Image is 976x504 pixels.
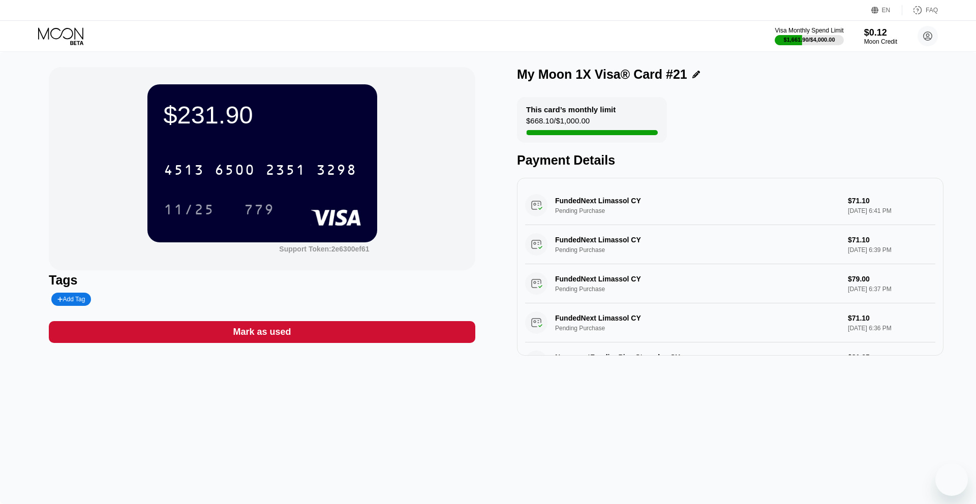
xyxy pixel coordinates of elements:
[882,7,891,14] div: EN
[49,273,475,288] div: Tags
[57,296,85,303] div: Add Tag
[158,157,363,182] div: 4513650023513298
[316,163,357,179] div: 3298
[49,321,475,343] div: Mark as used
[517,153,943,168] div: Payment Details
[864,27,897,45] div: $0.12Moon Credit
[871,5,902,15] div: EN
[233,326,291,338] div: Mark as used
[51,293,91,306] div: Add Tag
[926,7,938,14] div: FAQ
[526,116,590,130] div: $668.10 / $1,000.00
[215,163,255,179] div: 6500
[156,197,222,222] div: 11/25
[864,27,897,38] div: $0.12
[279,245,369,253] div: Support Token: 2e6300ef61
[784,37,835,43] div: $1,661.90 / $4,000.00
[902,5,938,15] div: FAQ
[935,463,968,496] iframe: Button to launch messaging window
[164,163,204,179] div: 4513
[775,27,843,45] div: Visa Monthly Spend Limit$1,661.90/$4,000.00
[517,67,687,82] div: My Moon 1X Visa® Card #21
[279,245,369,253] div: Support Token:2e6300ef61
[236,197,282,222] div: 779
[775,27,843,34] div: Visa Monthly Spend Limit
[164,101,361,129] div: $231.90
[244,203,274,219] div: 779
[526,105,616,114] div: This card’s monthly limit
[265,163,306,179] div: 2351
[864,38,897,45] div: Moon Credit
[164,203,215,219] div: 11/25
